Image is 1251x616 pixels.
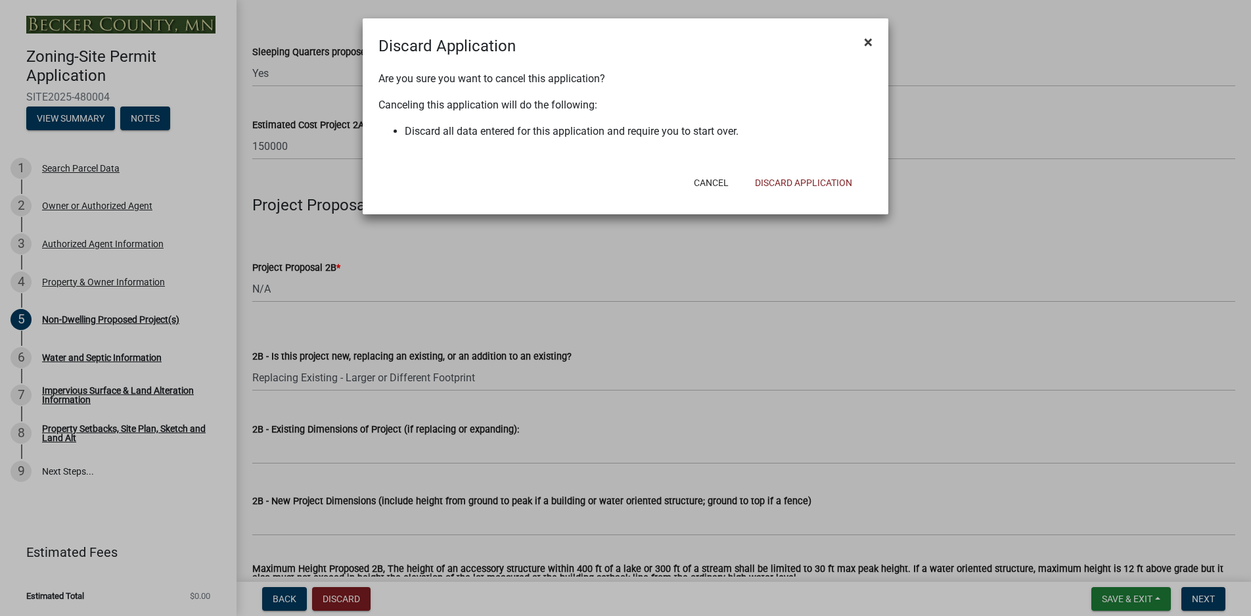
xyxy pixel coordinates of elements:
[378,97,873,113] p: Canceling this application will do the following:
[853,24,883,60] button: Close
[864,33,873,51] span: ×
[378,71,873,87] p: Are you sure you want to cancel this application?
[405,124,873,139] li: Discard all data entered for this application and require you to start over.
[744,171,863,195] button: Discard Application
[378,34,516,58] h4: Discard Application
[683,171,739,195] button: Cancel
